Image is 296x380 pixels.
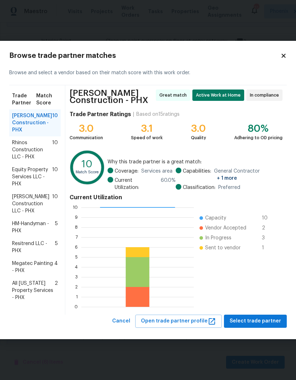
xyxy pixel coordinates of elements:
span: Rhinos Construction LLC - PHX [12,139,52,161]
text: 3 [75,275,78,279]
text: 6 [75,245,78,249]
span: 2 [262,224,273,232]
span: Current Utilization: [115,177,158,191]
span: 5 [55,220,58,234]
span: All [US_STATE] Property Services - PHX [12,280,55,301]
h4: Current Utilization [70,194,283,201]
div: Adhering to OD pricing [234,134,283,141]
span: + 1 more [217,176,237,181]
span: 10 [52,139,58,161]
span: HM-Handyman - PHX [12,220,55,234]
div: 3.0 [70,125,103,132]
span: 10 [52,112,58,134]
span: Why this trade partner is a great match: [108,158,283,165]
span: [PERSON_NAME] Construction LLC - PHX [12,193,52,215]
text: 10 [82,160,92,169]
span: Megatec Painting - PHX [12,260,54,274]
span: Services area [141,168,172,175]
button: Cancel [109,315,133,328]
text: 0 [75,305,78,309]
span: Vendor Accepted [205,224,246,232]
button: Select trade partner [224,315,287,328]
div: 3.1 [131,125,163,132]
text: 10 [73,205,78,210]
div: | [131,111,136,118]
span: 3 [262,234,273,241]
span: Active Work at Home [196,92,243,99]
span: Match Score [36,92,58,107]
span: [PERSON_NAME] Construction - PHX [70,89,154,104]
text: 1 [76,295,78,299]
span: [PERSON_NAME] Construction - PHX [12,112,52,134]
span: 4 [54,260,58,274]
span: 10 [52,166,58,188]
span: Trade Partner [12,92,36,107]
text: 7 [76,235,78,239]
h2: Browse trade partner matches [9,52,280,59]
span: 10 [52,193,58,215]
button: Open trade partner profile [135,315,222,328]
span: In compliance [250,92,282,99]
span: Coverage: [115,168,138,175]
text: Match Score [76,170,99,174]
span: Great match [159,92,190,99]
span: Sent to vendor [205,244,241,251]
h4: Trade Partner Ratings [70,111,131,118]
span: General Contractor [214,168,283,182]
span: In Progress [205,234,231,241]
span: Preferred [218,184,240,191]
span: 60.0 % [161,177,176,191]
span: Equity Property Services LLC - PHX [12,166,52,188]
span: Classification: [183,184,215,191]
text: 9 [75,215,78,219]
span: 2 [55,280,58,301]
span: 5 [55,240,58,254]
div: Communication [70,134,103,141]
span: Capacity [205,215,226,222]
div: Quality [191,134,206,141]
text: 8 [75,225,78,229]
text: 5 [75,255,78,259]
div: Speed of work [131,134,163,141]
div: Browse and select a vendor based on their match score with this work order. [9,61,287,85]
span: 1 [262,244,273,251]
span: Resitrend LLC - PHX [12,240,55,254]
span: Capabilities: [183,168,211,182]
div: Based on 15 ratings [136,111,180,118]
span: 10 [262,215,273,222]
div: 3.0 [191,125,206,132]
span: Cancel [112,317,130,326]
span: Select trade partner [230,317,281,326]
span: Open trade partner profile [141,317,216,326]
div: 80% [234,125,283,132]
text: 4 [75,265,78,269]
text: 2 [75,285,78,289]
